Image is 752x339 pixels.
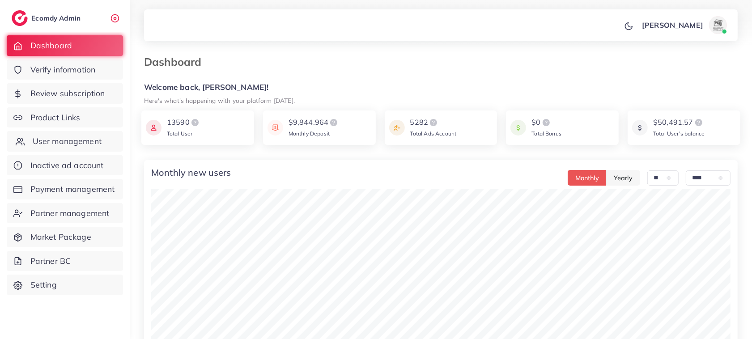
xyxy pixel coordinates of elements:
[7,251,123,271] a: Partner BC
[30,64,96,76] span: Verify information
[7,59,123,80] a: Verify information
[7,179,123,199] a: Payment management
[568,170,607,186] button: Monthly
[30,40,72,51] span: Dashboard
[410,130,457,137] span: Total Ads Account
[709,16,727,34] img: avatar
[268,117,283,138] img: icon payment
[7,83,123,104] a: Review subscription
[7,203,123,224] a: Partner management
[12,10,83,26] a: logoEcomdy Admin
[30,88,105,99] span: Review subscription
[30,255,71,267] span: Partner BC
[30,183,115,195] span: Payment management
[642,20,703,30] p: [PERSON_NAME]
[144,83,738,92] h5: Welcome back, [PERSON_NAME]!
[190,117,200,128] img: logo
[510,117,526,138] img: icon payment
[30,112,81,123] span: Product Links
[653,117,705,128] div: $50,491.57
[30,160,104,171] span: Inactive ad account
[33,136,102,147] span: User management
[606,170,640,186] button: Yearly
[144,55,208,68] h3: Dashboard
[151,167,231,178] h4: Monthly new users
[7,275,123,295] a: Setting
[410,117,457,128] div: 5282
[167,117,200,128] div: 13590
[653,130,705,137] span: Total User’s balance
[30,208,110,219] span: Partner management
[531,117,561,128] div: $0
[328,117,339,128] img: logo
[12,10,28,26] img: logo
[146,117,161,138] img: icon payment
[7,227,123,247] a: Market Package
[30,231,91,243] span: Market Package
[389,117,405,138] img: icon payment
[541,117,552,128] img: logo
[531,130,561,137] span: Total Bonus
[7,107,123,128] a: Product Links
[289,117,340,128] div: $9,844.964
[289,130,330,137] span: Monthly Deposit
[7,131,123,152] a: User management
[7,155,123,176] a: Inactive ad account
[632,117,648,138] img: icon payment
[693,117,704,128] img: logo
[30,279,57,291] span: Setting
[428,117,439,128] img: logo
[167,130,193,137] span: Total User
[31,14,83,22] h2: Ecomdy Admin
[144,97,295,104] small: Here's what's happening with your platform [DATE].
[637,16,731,34] a: [PERSON_NAME]avatar
[7,35,123,56] a: Dashboard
